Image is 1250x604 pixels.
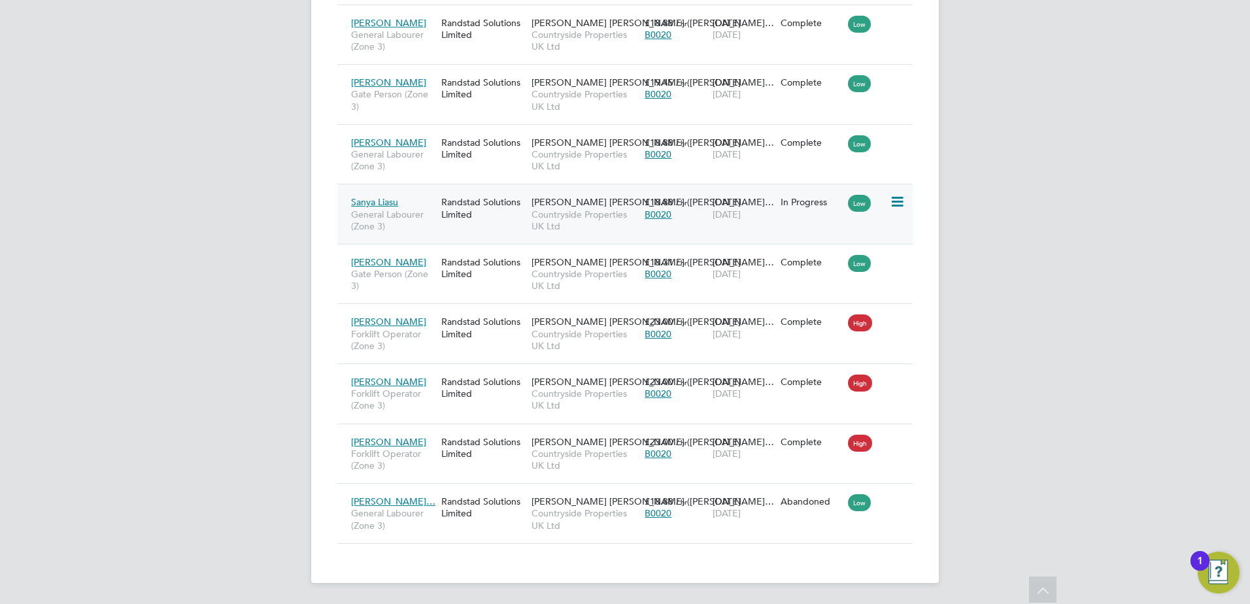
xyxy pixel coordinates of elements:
span: General Labourer (Zone 3) [351,507,435,531]
span: [PERSON_NAME] [PERSON_NAME] ([PERSON_NAME]… [532,376,774,388]
span: [DATE] [713,88,741,100]
span: / hr [676,437,687,447]
span: Sanya Liasu [351,196,398,208]
span: / hr [676,497,687,507]
span: B0020 [645,209,671,220]
div: Randstad Solutions Limited [438,489,528,526]
div: Complete [781,17,842,29]
span: B0020 [645,268,671,280]
span: £19.45 [645,76,673,88]
span: [PERSON_NAME] [351,17,426,29]
span: High [848,375,872,392]
div: Complete [781,436,842,448]
span: High [848,435,872,452]
span: Low [848,16,871,33]
span: [PERSON_NAME] [PERSON_NAME] ([PERSON_NAME]… [532,137,774,148]
span: Forklift Operator (Zone 3) [351,328,435,352]
span: B0020 [645,29,671,41]
span: £18.88 [645,196,673,208]
span: Forklift Operator (Zone 3) [351,388,435,411]
span: [DATE] [713,209,741,220]
a: [PERSON_NAME]General Labourer (Zone 3)Randstad Solutions Limited[PERSON_NAME] [PERSON_NAME] ([PER... [348,10,913,21]
span: Countryside Properties UK Ltd [532,148,638,172]
div: Complete [781,137,842,148]
div: Complete [781,256,842,268]
div: Complete [781,316,842,327]
span: / hr [676,197,687,207]
span: Gate Person (Zone 3) [351,268,435,292]
span: / hr [676,317,687,327]
span: General Labourer (Zone 3) [351,29,435,52]
a: [PERSON_NAME]Gate Person (Zone 3)Randstad Solutions Limited[PERSON_NAME] [PERSON_NAME] ([PERSON_N... [348,249,913,260]
span: B0020 [645,88,671,100]
div: [DATE] [709,250,777,286]
span: [DATE] [713,448,741,460]
div: Complete [781,76,842,88]
div: Randstad Solutions Limited [438,130,528,167]
span: B0020 [645,388,671,399]
span: Low [848,494,871,511]
a: [PERSON_NAME]Gate Person (Zone 3)Randstad Solutions Limited[PERSON_NAME] [PERSON_NAME] ([PERSON_N... [348,69,913,80]
a: [PERSON_NAME]…General Labourer (Zone 3)Randstad Solutions Limited[PERSON_NAME] [PERSON_NAME] ([PE... [348,488,913,499]
a: [PERSON_NAME]Forklift Operator (Zone 3)Randstad Solutions Limited[PERSON_NAME] [PERSON_NAME] ([PE... [348,369,913,380]
span: [PERSON_NAME] [PERSON_NAME] ([PERSON_NAME]… [532,436,774,448]
span: £18.31 [645,256,673,268]
div: In Progress [781,196,842,208]
span: Countryside Properties UK Ltd [532,448,638,471]
span: Countryside Properties UK Ltd [532,268,638,292]
span: Low [848,195,871,212]
span: [PERSON_NAME] [351,436,426,448]
span: [PERSON_NAME] [351,256,426,268]
span: [PERSON_NAME] [PERSON_NAME] ([PERSON_NAME]… [532,495,774,507]
div: [DATE] [709,190,777,226]
span: Countryside Properties UK Ltd [532,507,638,531]
div: Randstad Solutions Limited [438,190,528,226]
span: [PERSON_NAME] [351,76,426,88]
span: B0020 [645,148,671,160]
div: [DATE] [709,429,777,466]
div: Randstad Solutions Limited [438,369,528,406]
span: £18.88 [645,137,673,148]
span: Forklift Operator (Zone 3) [351,448,435,471]
span: Countryside Properties UK Ltd [532,88,638,112]
span: [PERSON_NAME] [PERSON_NAME] ([PERSON_NAME]… [532,17,774,29]
span: [PERSON_NAME] [PERSON_NAME] ([PERSON_NAME]… [532,76,774,88]
span: [DATE] [713,148,741,160]
div: [DATE] [709,10,777,47]
div: [DATE] [709,369,777,406]
span: B0020 [645,448,671,460]
span: [PERSON_NAME] [PERSON_NAME] ([PERSON_NAME]… [532,256,774,268]
span: £18.88 [645,495,673,507]
span: High [848,314,872,331]
span: £23.00 [645,316,673,327]
span: Low [848,255,871,272]
span: / hr [676,138,687,148]
span: General Labourer (Zone 3) [351,148,435,172]
span: [PERSON_NAME] [351,137,426,148]
div: Complete [781,376,842,388]
button: Open Resource Center, 1 new notification [1198,552,1240,594]
span: B0020 [645,507,671,519]
span: / hr [676,78,687,88]
span: Low [848,75,871,92]
a: [PERSON_NAME]Forklift Operator (Zone 3)Randstad Solutions Limited[PERSON_NAME] [PERSON_NAME] ([PE... [348,309,913,320]
div: [DATE] [709,70,777,107]
div: [DATE] [709,309,777,346]
span: [PERSON_NAME] [PERSON_NAME] ([PERSON_NAME]… [532,316,774,327]
span: B0020 [645,328,671,340]
span: [DATE] [713,388,741,399]
span: [PERSON_NAME] [351,316,426,327]
span: [DATE] [713,29,741,41]
span: [DATE] [713,328,741,340]
span: Countryside Properties UK Ltd [532,209,638,232]
span: [PERSON_NAME]… [351,495,435,507]
div: [DATE] [709,130,777,167]
span: / hr [676,258,687,267]
div: 1 [1197,561,1203,578]
div: Randstad Solutions Limited [438,10,528,47]
span: General Labourer (Zone 3) [351,209,435,232]
span: Countryside Properties UK Ltd [532,328,638,352]
a: [PERSON_NAME]Forklift Operator (Zone 3)Randstad Solutions Limited[PERSON_NAME] [PERSON_NAME] ([PE... [348,429,913,440]
div: Randstad Solutions Limited [438,309,528,346]
span: Gate Person (Zone 3) [351,88,435,112]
